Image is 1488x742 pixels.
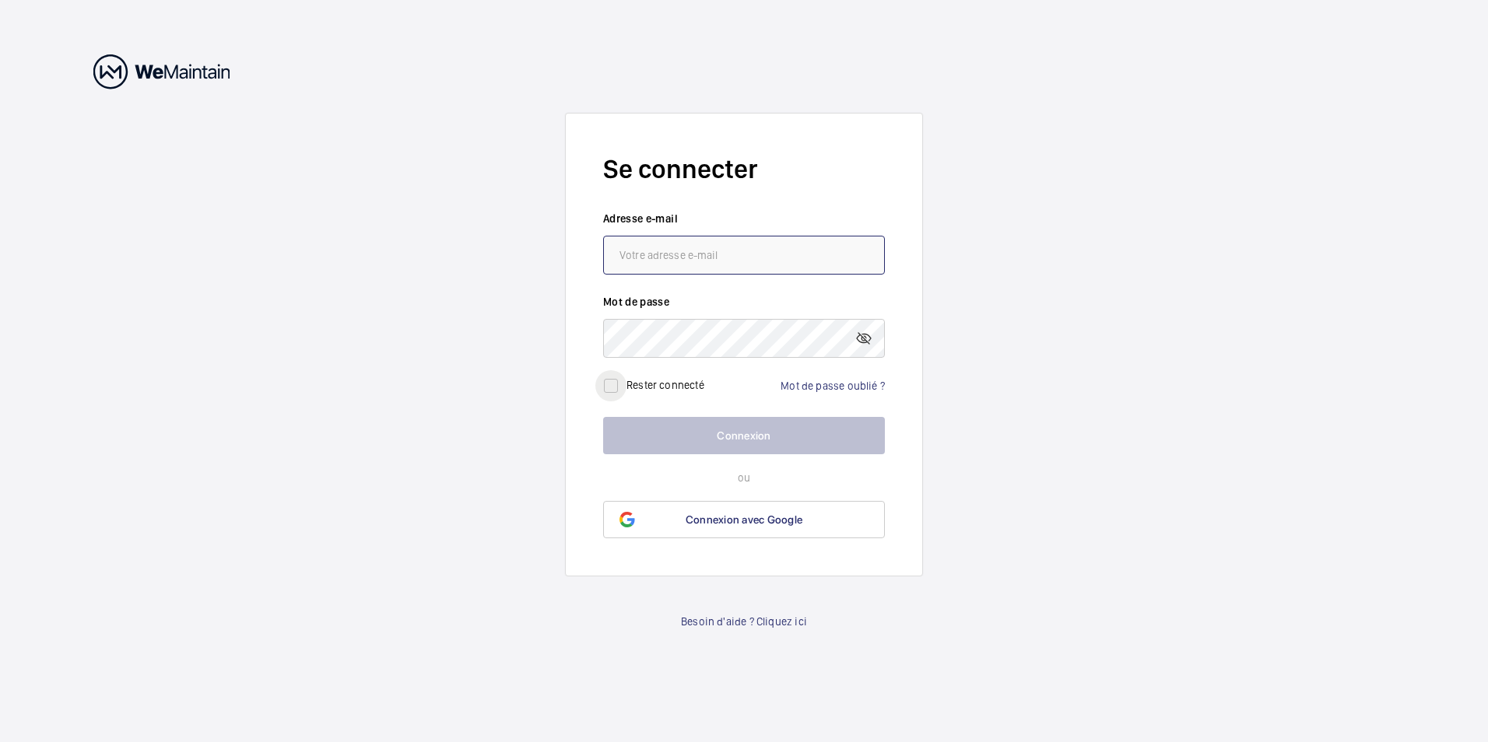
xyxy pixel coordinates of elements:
label: Rester connecté [626,379,704,391]
a: Besoin d'aide ? Cliquez ici [681,614,807,629]
p: ou [603,470,885,485]
input: Votre adresse e-mail [603,236,885,275]
span: Connexion avec Google [686,513,802,526]
label: Mot de passe [603,294,885,310]
label: Adresse e-mail [603,211,885,226]
h2: Se connecter [603,151,885,187]
a: Mot de passe oublié ? [781,380,885,392]
button: Connexion [603,417,885,454]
